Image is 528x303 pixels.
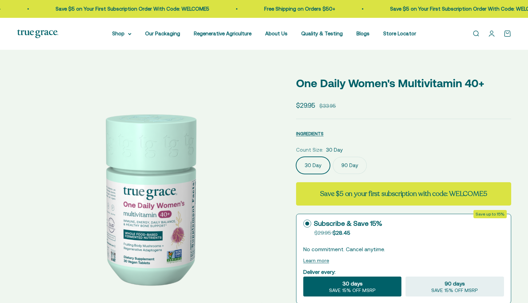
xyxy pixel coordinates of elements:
a: Store Locator [383,31,416,36]
summary: Shop [112,30,131,38]
a: Regenerative Agriculture [194,31,251,36]
button: INGREDIENTS [296,129,324,138]
legend: Count Size: [296,146,323,154]
p: One Daily Women's Multivitamin 40+ [296,74,511,92]
a: Our Packaging [145,31,180,36]
span: INGREDIENTS [296,131,324,136]
compare-at-price: $33.95 [319,102,336,110]
p: Save $5 on Your First Subscription Order With Code: WELCOME5 [56,5,209,13]
strong: Save $5 on your first subscription with code: WELCOME5 [320,189,487,198]
a: Free Shipping on Orders $50+ [264,6,335,12]
a: About Us [265,31,288,36]
span: 30 Day [326,146,343,154]
a: Quality & Testing [301,31,343,36]
sale-price: $29.95 [296,100,315,110]
a: Blogs [356,31,369,36]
